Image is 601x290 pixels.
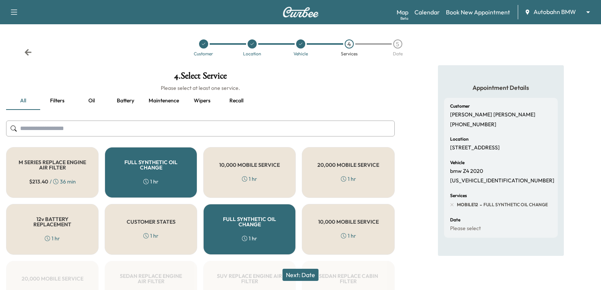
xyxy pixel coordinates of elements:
p: [PERSON_NAME] [PERSON_NAME] [450,111,535,118]
button: Wipers [185,92,219,110]
h6: Date [450,218,460,222]
p: bmw Z4 2020 [450,168,483,175]
div: Services [341,52,358,56]
div: Vehicle [293,52,308,56]
h5: FULL SYNTHETIC OIL CHANGE [117,160,185,170]
div: 1 hr [242,235,257,242]
button: all [6,92,40,110]
button: Battery [108,92,143,110]
p: [STREET_ADDRESS] [450,144,500,151]
div: Beta [400,16,408,21]
h6: Please select at least one service. [6,84,395,92]
p: Please select [450,225,481,232]
div: Customer [194,52,213,56]
div: Date [393,52,403,56]
p: [PHONE_NUMBER] [450,121,496,128]
p: [US_VEHICLE_IDENTIFICATION_NUMBER] [450,177,554,184]
h5: M SERIES REPLACE ENGINE AIR FILTER [19,160,86,170]
div: 1 hr [341,232,356,240]
button: Next: Date [282,269,319,281]
div: 4 [345,39,354,49]
span: MOBILE12 [457,202,478,208]
div: basic tabs example [6,92,395,110]
div: 1 hr [143,178,158,185]
div: 5 [393,39,402,49]
a: Calendar [414,8,440,17]
button: Recall [219,92,253,110]
div: Location [243,52,261,56]
div: 1 hr [45,235,60,242]
h5: Appointment Details [444,83,558,92]
div: Back [24,49,32,56]
h6: Vehicle [450,160,464,165]
div: 1 hr [242,175,257,183]
h6: Services [450,193,467,198]
span: $ 213.40 [29,178,48,185]
span: - [478,201,482,208]
a: MapBeta [397,8,408,17]
a: Book New Appointment [446,8,510,17]
h5: CUSTOMER STATES [127,219,176,224]
h6: Location [450,137,469,141]
h5: 10,000 MOBILE SERVICE [219,162,280,168]
div: 1 hr [143,232,158,240]
h5: 10,000 MOBILE SERVICE [318,219,379,224]
span: Autobahn BMW [534,8,576,16]
button: Oil [74,92,108,110]
h5: FULL SYNTHETIC OIL CHANGE [216,216,283,227]
h5: 12v BATTERY REPLACEMENT [19,216,86,227]
h6: Customer [450,104,470,108]
div: 1 hr [341,175,356,183]
img: Curbee Logo [282,7,319,17]
h5: 20,000 MOBILE SERVICE [317,162,379,168]
button: Maintenence [143,92,185,110]
div: / 36 min [29,178,76,185]
span: FULL SYNTHETIC OIL CHANGE [482,202,548,208]
button: Filters [40,92,74,110]
h1: 4 . Select Service [6,71,395,84]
